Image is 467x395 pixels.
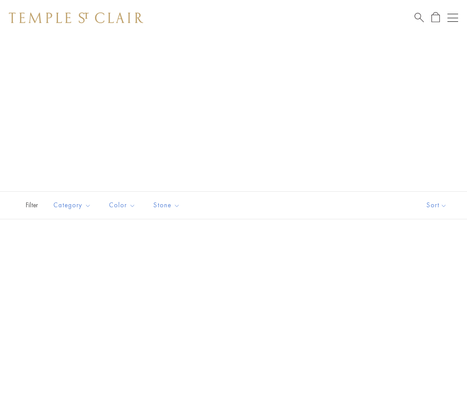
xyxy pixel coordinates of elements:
[149,200,187,211] span: Stone
[102,195,142,215] button: Color
[105,200,142,211] span: Color
[47,195,98,215] button: Category
[147,195,187,215] button: Stone
[415,12,424,23] a: Search
[9,12,143,23] img: Temple St. Clair
[407,192,467,219] button: Show sort by
[49,200,98,211] span: Category
[431,12,440,23] a: Open Shopping Bag
[447,12,458,23] button: Open navigation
